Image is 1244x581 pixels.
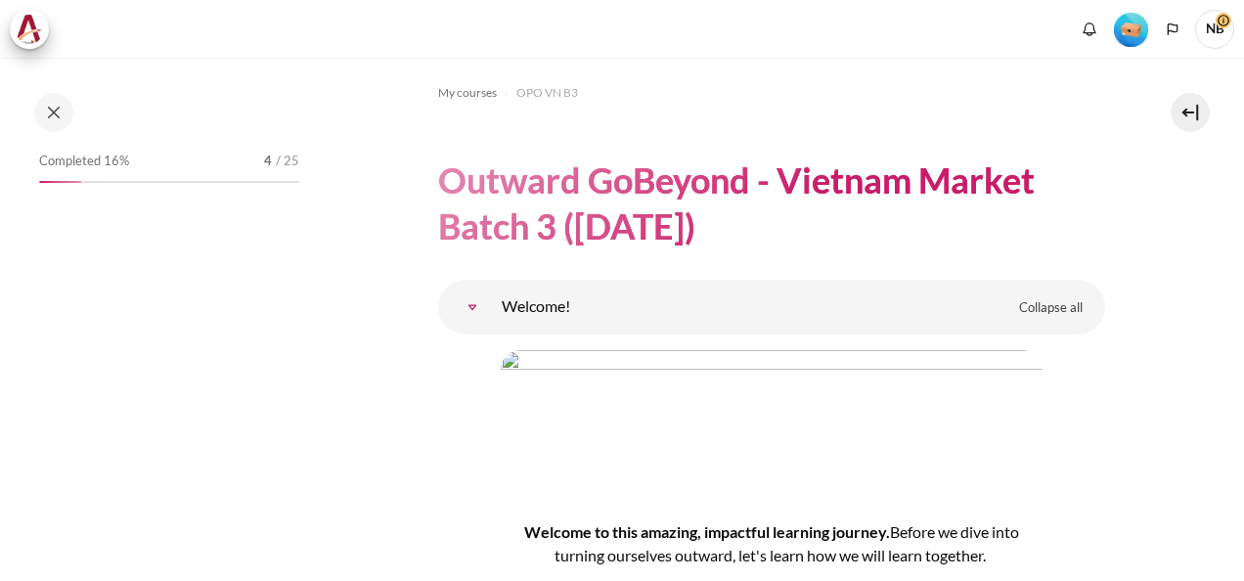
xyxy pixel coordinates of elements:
span: Collapse all [1019,298,1083,318]
button: Languages [1158,15,1187,44]
span: My courses [438,84,497,102]
img: Level #1 [1114,13,1148,47]
div: Show notification window with no new notifications [1075,15,1104,44]
span: / 25 [276,152,299,171]
a: Welcome! [453,288,492,327]
div: 16% [39,181,81,183]
a: User menu [1195,10,1234,49]
a: Collapse all [1004,291,1097,325]
span: OPO VN B3 [516,84,578,102]
span: Completed 16% [39,152,129,171]
a: My courses [438,81,497,105]
h1: Outward GoBeyond - Vietnam Market Batch 3 ([DATE]) [438,157,1105,249]
a: OPO VN B3 [516,81,578,105]
a: Architeck Architeck [10,10,59,49]
nav: Navigation bar [438,77,1105,109]
img: Architeck [16,15,43,44]
span: NB [1195,10,1234,49]
span: 4 [264,152,272,171]
div: Level #1 [1114,11,1148,47]
a: Level #1 [1106,11,1156,47]
h4: Welcome to this amazing, impactful learning journey. [501,520,1043,567]
span: B [890,522,900,541]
